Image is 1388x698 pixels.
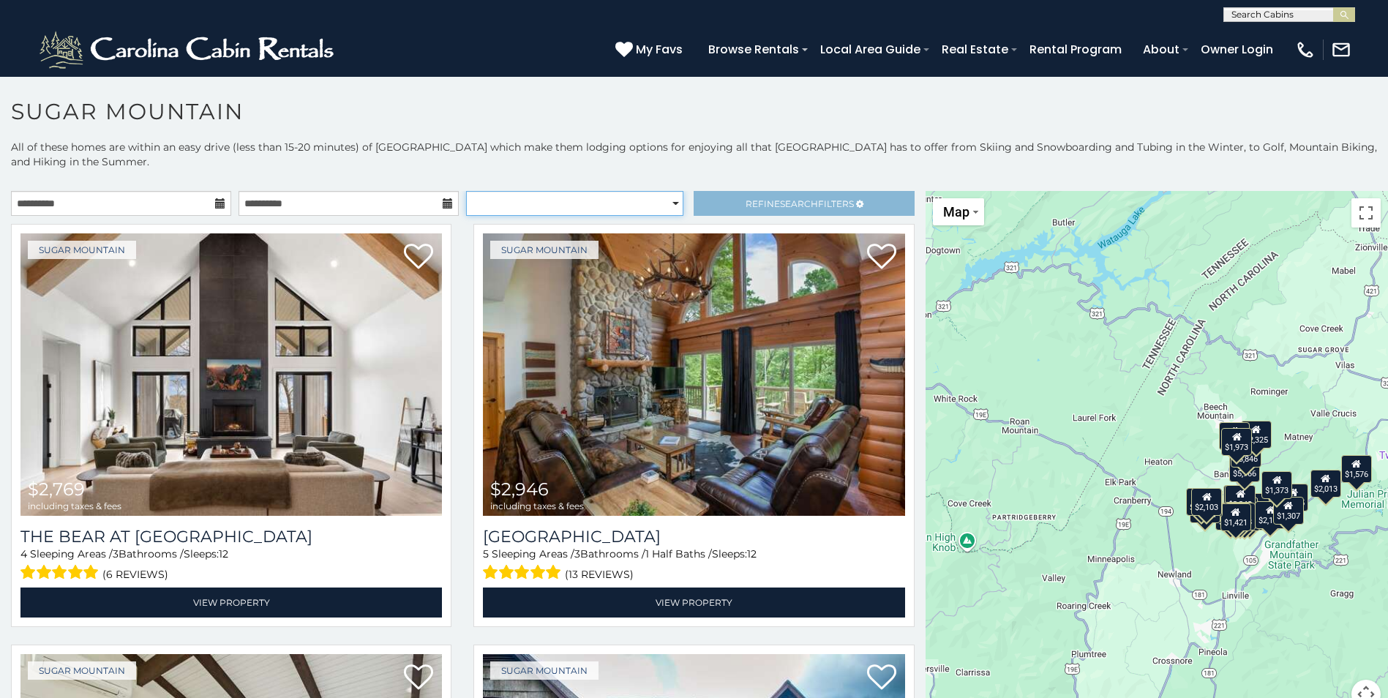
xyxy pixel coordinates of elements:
img: Grouse Moor Lodge [483,233,904,516]
a: Add to favorites [867,242,896,273]
a: [GEOGRAPHIC_DATA] [483,527,904,547]
div: $2,248 [1225,485,1256,513]
a: Rental Program [1022,37,1129,62]
span: (13 reviews) [565,565,634,584]
div: $1,373 [1261,471,1292,499]
div: $1,576 [1341,455,1372,483]
a: Sugar Mountain [490,661,599,680]
div: $3,846 [1231,440,1261,468]
span: 1 Half Baths / [645,547,712,560]
div: $2,103 [1191,488,1222,516]
a: View Property [483,588,904,618]
div: $1,651 [1223,485,1254,513]
span: 4 [20,547,27,560]
button: Toggle fullscreen view [1351,198,1381,228]
a: Add to favorites [404,663,433,694]
h3: The Bear At Sugar Mountain [20,527,442,547]
a: Real Estate [934,37,1016,62]
span: Map [943,204,969,219]
a: View Property [20,588,442,618]
h3: Grouse Moor Lodge [483,527,904,547]
img: The Bear At Sugar Mountain [20,233,442,516]
span: 3 [574,547,580,560]
div: $5,766 [1229,454,1260,482]
div: $2,175 [1255,501,1286,529]
div: $2,938 [1186,488,1217,516]
a: The Bear At [GEOGRAPHIC_DATA] [20,527,442,547]
a: About [1136,37,1187,62]
span: $2,769 [28,479,85,500]
div: $1,307 [1273,497,1304,525]
div: $2,323 [1219,422,1250,450]
a: RefineSearchFilters [694,191,914,216]
a: Sugar Mountain [28,661,136,680]
div: $2,013 [1310,470,1341,498]
a: Add to favorites [867,663,896,694]
span: 12 [747,547,757,560]
a: Sugar Mountain [28,241,136,259]
span: Refine Filters [746,198,854,209]
span: Search [780,198,818,209]
span: including taxes & fees [28,501,121,511]
img: phone-regular-white.png [1295,40,1316,60]
a: Local Area Guide [813,37,928,62]
span: including taxes & fees [490,501,584,511]
img: mail-regular-white.png [1331,40,1351,60]
a: Grouse Moor Lodge $2,946 including taxes & fees [483,233,904,516]
a: Sugar Mountain [490,241,599,259]
span: 12 [219,547,228,560]
button: Change map style [933,198,984,225]
a: Browse Rentals [701,37,806,62]
div: $1,421 [1220,503,1251,531]
div: $1,973 [1221,428,1252,456]
div: Sleeping Areas / Bathrooms / Sleeps: [20,547,442,584]
span: 3 [113,547,119,560]
div: $1,495 [1278,484,1308,511]
span: $2,946 [490,479,549,500]
span: 5 [483,547,489,560]
img: White-1-2.png [37,28,340,72]
span: My Favs [636,40,683,59]
div: Sleeping Areas / Bathrooms / Sleeps: [483,547,904,584]
a: Add to favorites [404,242,433,273]
a: Owner Login [1193,37,1280,62]
a: The Bear At Sugar Mountain $2,769 including taxes & fees [20,233,442,516]
a: My Favs [615,40,686,59]
div: $2,325 [1241,421,1272,449]
span: (6 reviews) [102,565,168,584]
